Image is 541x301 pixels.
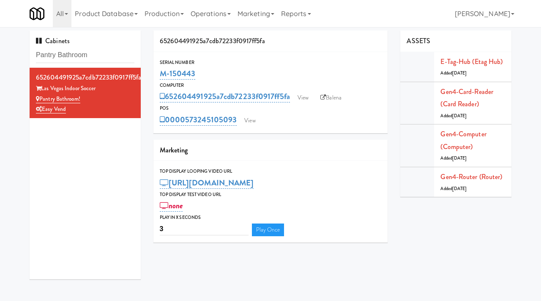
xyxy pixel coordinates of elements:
[160,167,382,176] div: Top Display Looping Video Url
[160,145,188,155] span: Marketing
[440,57,503,66] a: E-tag-hub (Etag Hub)
[36,105,66,113] a: Easy Vend
[440,185,467,192] span: Added
[160,68,196,80] a: M-150443
[440,113,467,119] span: Added
[30,6,44,21] img: Micromart
[36,83,134,94] div: Las Vegas Indoor Soccer
[452,113,467,119] span: [DATE]
[153,30,388,52] div: 652604491925a7cdb72233f0917ff5fa
[293,91,313,104] a: View
[160,177,254,189] a: [URL][DOMAIN_NAME]
[160,81,382,90] div: Computer
[452,155,467,161] span: [DATE]
[36,47,134,63] input: Search cabinets
[440,129,486,152] a: Gen4-computer (Computer)
[36,71,134,84] div: 652604491925a7cdb72233f0917ff5fa
[452,185,467,192] span: [DATE]
[160,200,183,212] a: none
[36,36,70,46] span: Cabinets
[160,191,382,199] div: Top Display Test Video Url
[160,91,290,102] a: 652604491925a7cdb72233f0917ff5fa
[36,95,80,103] a: Pantry Bathroom!
[160,114,237,126] a: 0000573245105093
[160,213,382,222] div: Play in X seconds
[30,68,141,118] li: 652604491925a7cdb72233f0917ff5faLas Vegas Indoor Soccer Pantry Bathroom!Easy Vend
[407,36,430,46] span: ASSETS
[440,155,467,161] span: Added
[240,114,260,127] a: View
[252,224,284,236] a: Play Once
[316,91,346,104] a: Balena
[452,70,467,76] span: [DATE]
[440,70,467,76] span: Added
[160,104,382,113] div: POS
[440,87,493,109] a: Gen4-card-reader (Card Reader)
[160,58,382,67] div: Serial Number
[440,172,502,182] a: Gen4-router (Router)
